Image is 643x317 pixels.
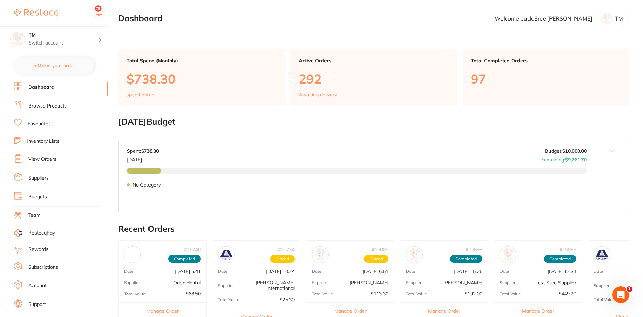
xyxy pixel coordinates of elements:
[627,286,632,292] span: 1
[312,292,333,296] p: Total Value
[466,247,482,252] p: # 15899
[299,58,449,63] p: Active Orders
[28,156,56,163] a: View Orders
[548,269,576,274] p: [DATE] 12:34
[349,280,388,285] p: [PERSON_NAME]
[558,291,576,296] p: $449.20
[406,280,421,285] p: Supplier
[124,269,134,274] p: Date
[594,297,615,302] p: Total Value
[29,32,99,39] h4: TM
[28,212,40,219] a: Team
[299,92,337,97] p: Awaiting delivery
[234,280,295,291] p: [PERSON_NAME] International
[299,72,449,86] p: 292
[471,72,621,86] p: 97
[220,248,233,261] img: Livingstone International
[372,247,388,252] p: # 16085
[270,255,295,263] span: Placed
[266,269,295,274] p: [DATE] 10:24
[406,292,427,296] p: Total Value
[500,292,521,296] p: Total Value
[545,148,587,154] p: Budget:
[27,120,51,127] a: Favourites
[312,280,328,285] p: Supplier
[14,229,22,237] img: RestocqPay
[500,280,515,285] p: Supplier
[364,255,388,263] span: Placed
[565,157,587,163] strong: $9,261.70
[132,182,161,188] p: No Category
[408,248,421,261] img: Adam Dental
[560,247,576,252] p: # 15893
[454,269,482,274] p: [DATE] 15:26
[127,58,276,63] p: Total Spend (Monthly)
[11,32,25,46] img: TM
[141,148,159,154] strong: $738.30
[536,280,576,285] p: Test Sree Supplier
[312,269,321,274] p: Date
[28,175,49,182] a: Suppliers
[29,40,99,47] p: Switch account
[28,103,67,110] a: Browse Products
[495,15,592,22] p: Welcome back, Sree [PERSON_NAME]
[544,255,576,263] span: Completed
[127,92,154,97] p: spend in Aug
[406,269,415,274] p: Date
[28,264,58,271] a: Subscriptions
[127,148,159,154] p: Spent:
[126,248,139,261] img: Orien dental
[612,286,629,303] iframe: Intercom live chat
[540,154,587,163] p: Remaining:
[14,5,58,21] a: Restocq Logo
[595,248,609,261] img: Livingstone International
[465,291,482,296] p: $192.00
[28,193,47,200] a: Budgets
[594,269,603,274] p: Date
[186,291,201,296] p: $68.50
[218,283,234,288] p: Supplier
[501,248,515,261] img: Test Sree Supplier
[28,230,55,237] span: RestocqPay
[14,57,94,74] button: $0.00 in your order
[127,72,276,86] p: $738.30
[450,255,482,263] span: Completed
[118,117,629,127] h2: [DATE] Budget
[28,84,55,91] a: Dashboard
[184,247,201,252] p: # 16240
[218,297,239,302] p: Total Value
[615,15,623,22] p: TM
[443,280,482,285] p: [PERSON_NAME]
[124,292,145,296] p: Total Value
[314,248,327,261] img: Henry Schein Halas
[290,49,457,106] a: Active Orders292Awaiting delivery
[127,154,159,163] p: [DATE]
[363,269,388,274] p: [DATE] 6:51
[168,255,201,263] span: Completed
[14,9,58,17] img: Restocq Logo
[594,283,609,288] p: Supplier
[28,282,47,289] a: Account
[14,229,55,237] a: RestocqPay
[28,301,46,308] a: Support
[118,14,162,23] h2: Dashboard
[118,49,285,106] a: Total Spend (Monthly)$738.30spend inAug
[471,58,621,63] p: Total Completed Orders
[278,247,295,252] p: # 16234
[463,49,629,106] a: Total Completed Orders97
[280,297,295,302] p: $25.30
[27,138,59,145] a: Inventory Lists
[500,269,509,274] p: Date
[218,269,227,274] p: Date
[173,280,201,285] p: Orien dental
[118,224,629,234] h2: Recent Orders
[28,246,48,253] a: Rewards
[562,148,587,154] strong: $10,000.00
[124,280,140,285] p: Supplier
[175,269,201,274] p: [DATE] 5:41
[371,291,388,296] p: $113.30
